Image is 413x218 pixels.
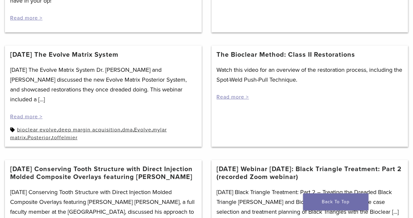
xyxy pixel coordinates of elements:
[217,165,403,181] a: [DATE] Webinar [DATE]: Black Triangle Treatment: Part 2 (recorded Zoom webinar)
[217,187,403,217] p: [DATE] Black Triangle Treatment: Part 2 – Treating the Dreaded Black Triangle [PERSON_NAME] and B...
[10,65,197,104] p: [DATE] The Evolve Matrix System Dr. [PERSON_NAME] and [PERSON_NAME] discussed the new Evolve Matr...
[217,65,403,85] p: Watch this video for an overview of the restoration process, including the Spot-Weld Push-Pull Te...
[217,51,355,59] a: The Bioclear Method: Class II Restorations
[10,126,197,142] div: , , , , , ,
[122,127,133,133] a: dma
[134,127,151,133] a: Evolve
[10,165,197,181] a: [DATE] Conserving Tooth Structure with Direct Injection Molded Composite Overlays featuring [PERS...
[10,113,43,120] a: Read more >
[303,193,369,210] a: Back To Top
[58,127,121,133] a: deep margin acquisition
[17,127,57,133] a: bioclear evolve
[52,134,77,141] a: toffelmier
[10,15,43,21] a: Read more >
[10,51,118,59] a: [DATE] The Evolve Matrix System
[27,134,51,141] a: Posterior
[10,127,167,141] a: mylar matrix
[217,94,249,100] a: Read more >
